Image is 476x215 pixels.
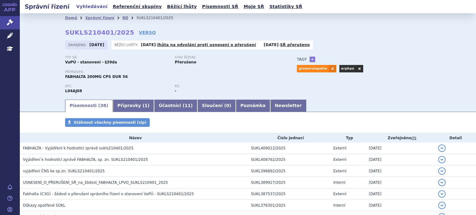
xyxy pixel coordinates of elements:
[438,144,446,152] button: detail
[333,157,346,162] span: Externí
[200,2,240,11] a: Písemnosti SŘ
[330,133,366,143] th: Typ
[366,177,435,188] td: [DATE]
[65,84,169,88] p: ATC:
[113,100,154,112] a: Přípravky (1)
[65,100,113,112] a: Písemnosti (38)
[74,2,109,11] a: Vyhledávání
[65,16,77,20] a: Domů
[139,29,156,36] a: VERSO
[438,156,446,163] button: detail
[141,42,256,47] p: -
[438,202,446,209] button: detail
[438,190,446,198] button: detail
[242,2,266,11] a: Moje SŘ
[175,60,196,64] strong: Přerušeno
[175,89,176,93] strong: -
[438,167,446,175] button: detail
[65,56,169,59] p: Typ SŘ:
[226,103,229,108] span: 0
[23,169,105,173] span: vyjádření ČNS ke sp.zn. SUKLS210401/2025
[20,133,248,143] th: Název
[175,56,278,59] p: Stav řízení:
[74,120,147,125] span: Stáhnout všechny písemnosti (zip)
[333,146,346,150] span: Externí
[144,103,148,108] span: 1
[65,118,150,127] a: Stáhnout všechny písemnosti (zip)
[236,100,270,112] a: Poznámka
[248,143,330,154] td: SUKL409012/2025
[438,179,446,186] button: detail
[366,154,435,166] td: [DATE]
[248,200,330,211] td: SUKL376301/2025
[197,100,236,112] a: Sloučení (0)
[333,180,346,185] span: Interní
[435,133,476,143] th: Detail
[175,84,278,88] p: RS:
[270,100,306,112] a: Newsletter
[122,16,128,20] a: RD
[65,75,128,79] span: FABHALTA 200MG CPS DUR 56
[90,43,104,47] strong: [DATE]
[165,2,199,11] a: Běžící lhůty
[264,42,310,47] p: -
[366,143,435,154] td: [DATE]
[248,166,330,177] td: SUKL396892/2025
[366,133,435,143] th: Zveřejněno
[65,89,82,93] strong: IPTAKOPAN
[85,16,114,20] a: Správní řízení
[248,188,330,200] td: SUKL387537/2025
[23,180,168,185] span: USNESENÍ_O_PŘERUŠENÍ_SŘ_na_žádost_FABHALTA_LPVO_SUKLS210401_2025
[267,2,304,11] a: Statistiky SŘ
[20,2,74,11] h2: Správní řízení
[65,70,284,74] p: Přípravek:
[111,2,164,11] a: Referenční skupiny
[23,146,134,150] span: FABHALTA - Vyjádření k hodnotící zprávě sukls210401/2025
[310,57,315,62] a: +
[366,166,435,177] td: [DATE]
[333,169,346,173] span: Externí
[115,42,139,47] span: Běžící lhůty:
[100,103,106,108] span: 38
[297,56,307,63] h3: Tagy
[141,43,156,47] strong: [DATE]
[65,29,134,36] strong: SUKLS210401/2025
[136,13,181,23] li: SUKLS210401/2025
[339,65,356,72] a: orphan
[157,43,256,47] a: lhůta na odvolání proti usnesení o přerušení
[248,133,330,143] th: Číslo jednací
[23,192,194,196] span: Fabhalta (C3G) - žádost o přerušení správního řízení o stanovení VaPÚ - SUKLS210401/2025
[23,157,148,162] span: Vyjádření k hodnotící zprávě FABHALTA, sp. zn. SUKLS210401/2025
[333,203,346,208] span: Interní
[185,103,191,108] span: 11
[411,136,416,140] abbr: (?)
[68,42,88,47] span: Zahájeno:
[248,154,330,166] td: SUKL408762/2025
[154,100,197,112] a: Účastníci (11)
[248,177,330,188] td: SUKL389927/2025
[280,43,310,47] a: SŘ přerušeno
[23,203,65,208] span: Důkazy opatřené SÚKL
[297,65,329,72] a: glomerulopatie
[333,192,346,196] span: Externí
[65,60,117,64] strong: VaPÚ - stanovení - §39da
[264,43,279,47] strong: [DATE]
[366,188,435,200] td: [DATE]
[366,200,435,211] td: [DATE]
